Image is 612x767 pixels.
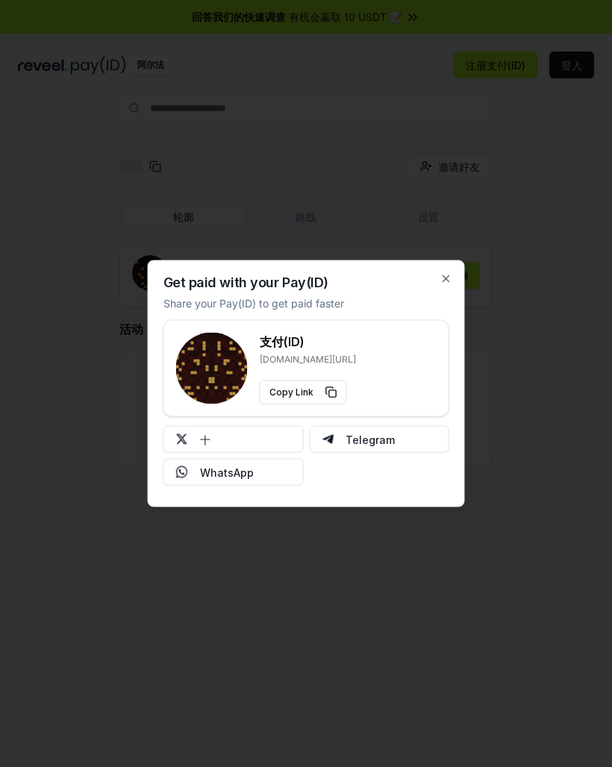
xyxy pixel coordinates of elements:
button: WhatsApp [163,459,304,486]
img: Whatsapp [176,466,188,478]
img: 十 [176,433,188,445]
button: Copy Link [260,381,347,404]
p: Share your Pay(ID) to get paid faster [163,295,344,311]
img: Telegram [322,433,334,445]
button: Telegram [309,426,449,453]
p: [DOMAIN_NAME][URL] [260,354,356,366]
h2: Get paid with your Pay(ID) [163,276,328,289]
button: 十 [163,426,304,453]
h3: 支付(ID) [260,333,356,351]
